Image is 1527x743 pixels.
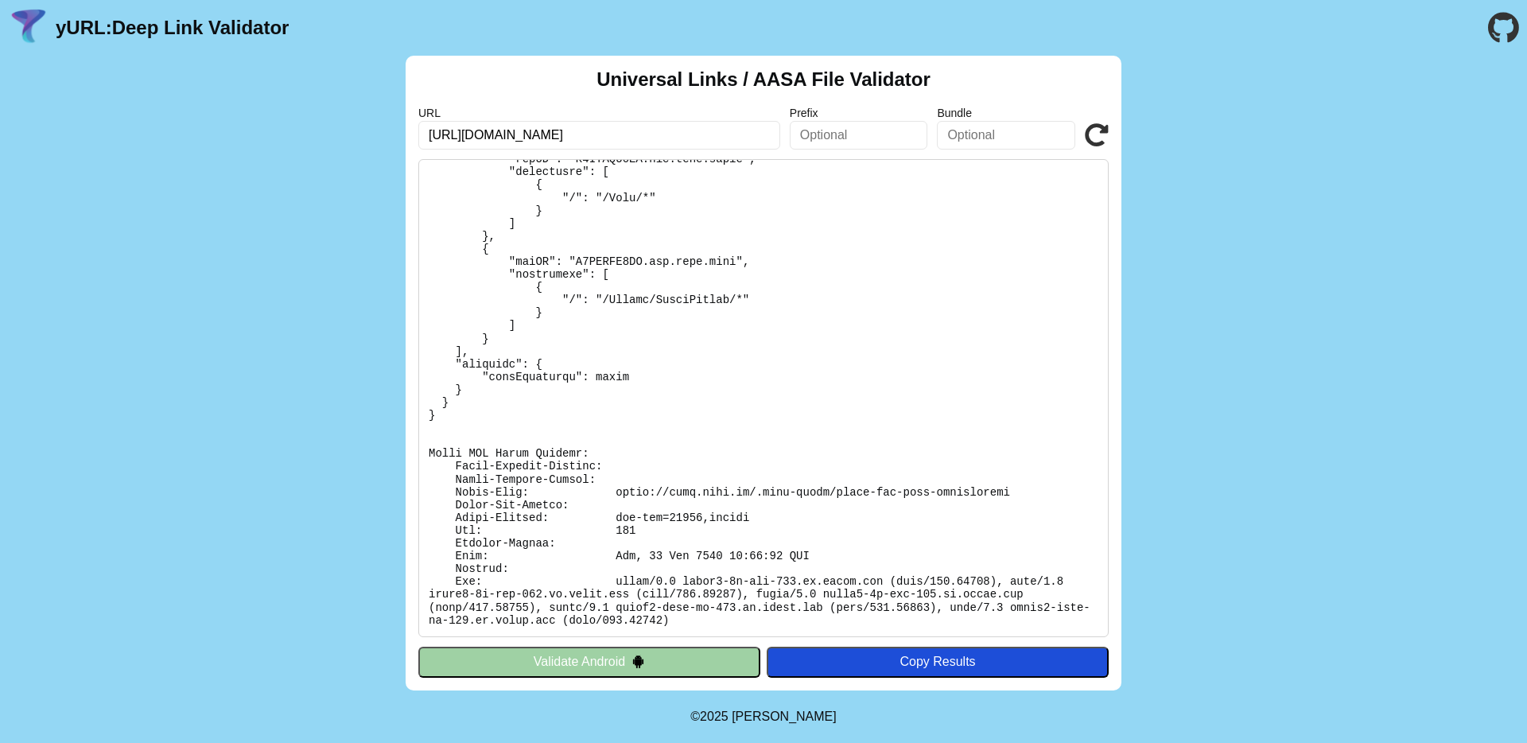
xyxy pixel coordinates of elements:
a: yURL:Deep Link Validator [56,17,289,39]
div: Copy Results [775,655,1101,669]
img: droidIcon.svg [631,655,645,668]
img: yURL Logo [8,7,49,49]
h2: Universal Links / AASA File Validator [596,68,931,91]
span: 2025 [700,710,729,723]
button: Copy Results [767,647,1109,677]
label: Prefix [790,107,928,119]
a: Michael Ibragimchayev's Personal Site [732,710,837,723]
input: Required [418,121,780,150]
button: Validate Android [418,647,760,677]
input: Optional [790,121,928,150]
footer: © [690,690,836,743]
label: Bundle [937,107,1075,119]
pre: Lorem ipsu do: sitam://cons.adip.el/.sedd-eiusm/tempo-inc-utla-etdoloremag Al Enimadmi: Veni Quis... [418,159,1109,637]
input: Optional [937,121,1075,150]
label: URL [418,107,780,119]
